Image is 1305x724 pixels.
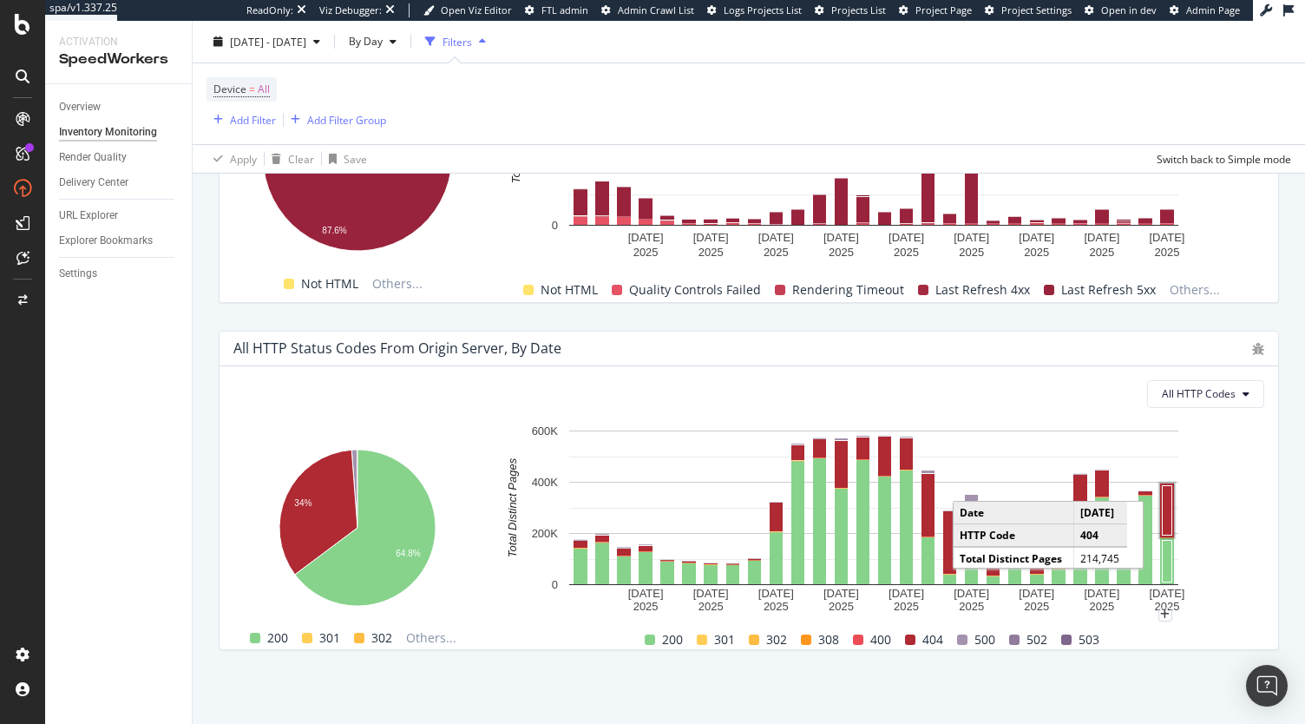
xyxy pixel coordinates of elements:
[792,280,904,300] span: Rendering Timeout
[698,600,724,613] text: 2025
[207,145,257,173] button: Apply
[870,629,891,650] span: 400
[823,230,859,243] text: [DATE]
[532,527,559,540] text: 200K
[525,3,588,17] a: FTL admin
[59,232,153,250] div: Explorer Bookmarks
[829,245,854,258] text: 2025
[319,3,382,17] div: Viz Debugger:
[59,232,180,250] a: Explorer Bookmarks
[1147,380,1264,408] button: All HTTP Codes
[213,82,246,96] span: Device
[552,578,558,591] text: 0
[766,629,787,650] span: 302
[541,3,588,16] span: FTL admin
[59,265,97,283] div: Settings
[698,245,724,258] text: 2025
[1150,586,1185,599] text: [DATE]
[230,151,257,166] div: Apply
[441,3,512,16] span: Open Viz Editor
[59,265,180,283] a: Settings
[601,3,694,17] a: Admin Crawl List
[818,629,839,650] span: 308
[1246,665,1288,707] div: Open Intercom Messenger
[714,629,735,650] span: 301
[59,49,178,69] div: SpeedWorkers
[1026,629,1047,650] span: 502
[284,109,386,130] button: Add Filter Group
[506,457,519,557] text: Total Distinct Pages
[59,148,180,167] a: Render Quality
[59,174,180,192] a: Delivery Center
[1157,151,1291,166] div: Switch back to Simple mode
[1024,600,1049,613] text: 2025
[889,230,924,243] text: [DATE]
[1150,145,1291,173] button: Switch back to Simple mode
[1162,386,1236,401] span: All HTTP Codes
[985,3,1072,17] a: Project Settings
[1019,230,1054,243] text: [DATE]
[59,98,101,116] div: Overview
[301,273,358,294] span: Not HTML
[207,28,327,56] button: [DATE] - [DATE]
[230,112,276,127] div: Add Filter
[1158,608,1172,622] div: plus
[1163,280,1227,300] span: Others...
[59,123,157,142] div: Inventory Monitoring
[322,226,346,235] text: 87.6%
[662,629,683,650] span: 200
[249,82,255,96] span: =
[493,422,1255,615] div: A chart.
[1155,245,1180,258] text: 2025
[258,77,270,102] span: All
[1186,3,1240,16] span: Admin Page
[618,3,694,16] span: Admin Crawl List
[319,628,340,648] span: 301
[322,145,367,173] button: Save
[693,230,729,243] text: [DATE]
[418,28,493,56] button: Filters
[267,628,288,648] span: 200
[552,219,558,232] text: 0
[633,245,659,258] text: 2025
[1024,245,1049,258] text: 2025
[1001,3,1072,16] span: Project Settings
[1084,230,1119,243] text: [DATE]
[959,245,984,258] text: 2025
[1252,343,1264,355] div: bug
[954,230,989,243] text: [DATE]
[959,600,984,613] text: 2025
[628,230,664,243] text: [DATE]
[288,151,314,166] div: Clear
[1101,3,1157,16] span: Open in dev
[1019,586,1054,599] text: [DATE]
[59,207,180,225] a: URL Explorer
[1061,280,1156,300] span: Last Refresh 5xx
[344,151,367,166] div: Save
[342,34,383,49] span: By Day
[764,600,789,613] text: 2025
[889,586,924,599] text: [DATE]
[1085,3,1157,17] a: Open in dev
[246,3,293,17] div: ReadOnly:
[443,34,472,49] div: Filters
[633,600,659,613] text: 2025
[493,33,1255,263] div: A chart.
[693,586,729,599] text: [DATE]
[974,629,995,650] span: 500
[59,35,178,49] div: Activation
[342,28,403,56] button: By Day
[509,83,522,183] text: Total Distinct Pages
[541,280,598,300] span: Not HTML
[1089,245,1114,258] text: 2025
[1084,586,1119,599] text: [DATE]
[59,207,118,225] div: URL Explorer
[628,586,664,599] text: [DATE]
[396,549,420,558] text: 64.8%
[758,586,794,599] text: [DATE]
[831,3,886,16] span: Projects List
[915,3,972,16] span: Project Page
[365,273,430,294] span: Others...
[59,123,180,142] a: Inventory Monitoring
[294,498,311,508] text: 34%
